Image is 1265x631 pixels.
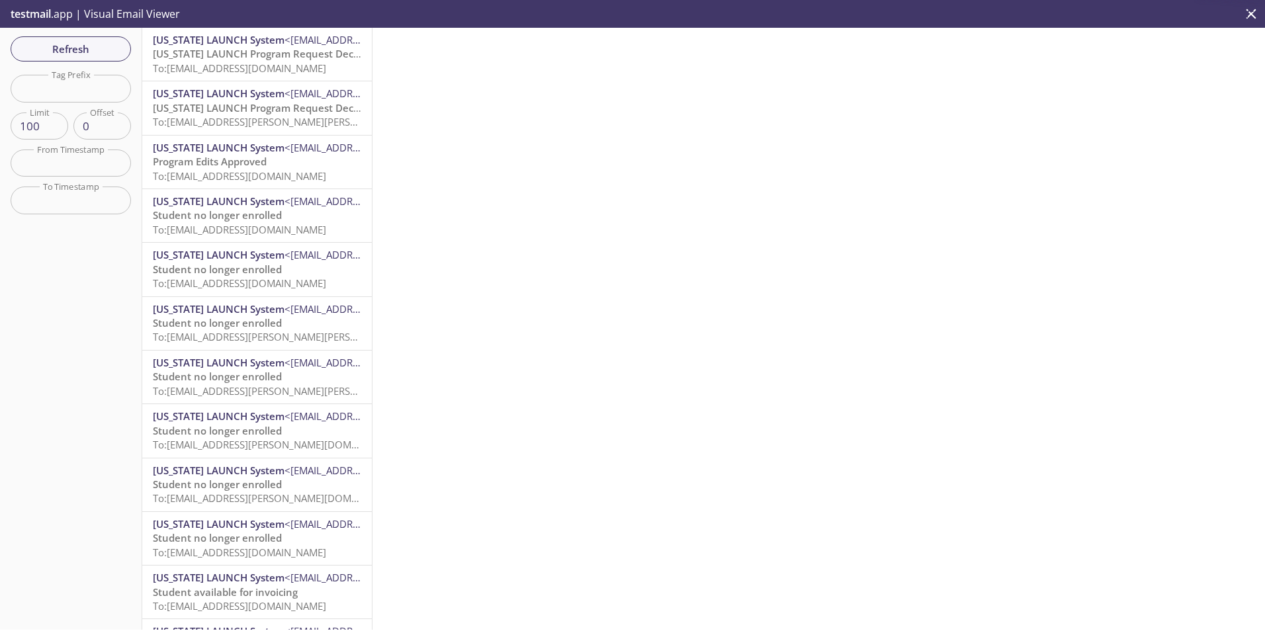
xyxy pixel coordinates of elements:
span: [US_STATE] LAUNCH System [153,33,284,46]
span: To: [EMAIL_ADDRESS][DOMAIN_NAME] [153,169,326,183]
span: Student no longer enrolled [153,208,282,222]
div: [US_STATE] LAUNCH System<[EMAIL_ADDRESS][DOMAIN_NAME][US_STATE]>[US_STATE] LAUNCH Program Request... [142,81,372,134]
span: [US_STATE] LAUNCH System [153,356,284,369]
span: To: [EMAIL_ADDRESS][DOMAIN_NAME] [153,276,326,290]
div: [US_STATE] LAUNCH System<[EMAIL_ADDRESS][DOMAIN_NAME][US_STATE]>Student no longer enrolledTo:[EMA... [142,351,372,403]
span: [US_STATE] LAUNCH System [153,141,284,154]
div: [US_STATE] LAUNCH System<[EMAIL_ADDRESS][DOMAIN_NAME][US_STATE]>Student no longer enrolledTo:[EMA... [142,512,372,565]
span: <[EMAIL_ADDRESS][DOMAIN_NAME][US_STATE]> [284,356,507,369]
span: <[EMAIL_ADDRESS][DOMAIN_NAME][US_STATE]> [284,194,507,208]
div: [US_STATE] LAUNCH System<[EMAIL_ADDRESS][DOMAIN_NAME][US_STATE]>Student no longer enrolledTo:[EMA... [142,189,372,242]
button: Refresh [11,36,131,62]
div: [US_STATE] LAUNCH System<[EMAIL_ADDRESS][DOMAIN_NAME][US_STATE]>Program Edits ApprovedTo:[EMAIL_A... [142,136,372,189]
span: <[EMAIL_ADDRESS][DOMAIN_NAME][US_STATE]> [284,409,507,423]
span: [US_STATE] LAUNCH System [153,517,284,530]
span: <[EMAIL_ADDRESS][DOMAIN_NAME][US_STATE]> [284,302,507,315]
span: Student no longer enrolled [153,263,282,276]
span: <[EMAIL_ADDRESS][DOMAIN_NAME][US_STATE]> [284,464,507,477]
span: [US_STATE] LAUNCH System [153,571,284,584]
span: [US_STATE] LAUNCH System [153,302,284,315]
span: [US_STATE] LAUNCH System [153,194,284,208]
div: [US_STATE] LAUNCH System<[EMAIL_ADDRESS][DOMAIN_NAME][US_STATE]>[US_STATE] LAUNCH Program Request... [142,28,372,81]
span: [US_STATE] LAUNCH System [153,409,284,423]
span: To: [EMAIL_ADDRESS][PERSON_NAME][DOMAIN_NAME] [153,438,402,451]
div: [US_STATE] LAUNCH System<[EMAIL_ADDRESS][DOMAIN_NAME][US_STATE]>Student no longer enrolledTo:[EMA... [142,458,372,511]
span: To: [EMAIL_ADDRESS][PERSON_NAME][DOMAIN_NAME] [153,491,402,505]
span: To: [EMAIL_ADDRESS][DOMAIN_NAME] [153,62,326,75]
span: Program Edits Approved [153,155,267,168]
span: testmail [11,7,51,21]
span: Student no longer enrolled [153,424,282,437]
span: Student no longer enrolled [153,370,282,383]
span: To: [EMAIL_ADDRESS][PERSON_NAME][PERSON_NAME][DOMAIN_NAME] [153,330,478,343]
span: [US_STATE] LAUNCH System [153,87,284,100]
span: [US_STATE] LAUNCH Program Request Decision [153,101,376,114]
span: Student no longer enrolled [153,316,282,329]
span: <[EMAIL_ADDRESS][DOMAIN_NAME][US_STATE]> [284,571,507,584]
span: [US_STATE] LAUNCH Program Request Decision [153,47,376,60]
span: <[EMAIL_ADDRESS][DOMAIN_NAME][US_STATE]> [284,248,507,261]
div: [US_STATE] LAUNCH System<[EMAIL_ADDRESS][DOMAIN_NAME][US_STATE]>Student available for invoicingTo... [142,566,372,618]
span: [US_STATE] LAUNCH System [153,464,284,477]
div: [US_STATE] LAUNCH System<[EMAIL_ADDRESS][DOMAIN_NAME][US_STATE]>Student no longer enrolledTo:[EMA... [142,297,372,350]
span: To: [EMAIL_ADDRESS][PERSON_NAME][PERSON_NAME][DOMAIN_NAME] [153,384,478,398]
span: Student no longer enrolled [153,531,282,544]
span: Refresh [21,40,120,58]
span: <[EMAIL_ADDRESS][DOMAIN_NAME][US_STATE]> [284,517,507,530]
span: To: [EMAIL_ADDRESS][PERSON_NAME][PERSON_NAME][DOMAIN_NAME] [153,115,478,128]
span: Student no longer enrolled [153,478,282,491]
span: [US_STATE] LAUNCH System [153,248,284,261]
span: To: [EMAIL_ADDRESS][DOMAIN_NAME] [153,223,326,236]
span: Student available for invoicing [153,585,298,599]
span: <[EMAIL_ADDRESS][DOMAIN_NAME][US_STATE]> [284,87,507,100]
span: <[EMAIL_ADDRESS][DOMAIN_NAME][US_STATE]> [284,141,507,154]
div: [US_STATE] LAUNCH System<[EMAIL_ADDRESS][DOMAIN_NAME][US_STATE]>Student no longer enrolledTo:[EMA... [142,243,372,296]
span: To: [EMAIL_ADDRESS][DOMAIN_NAME] [153,546,326,559]
span: To: [EMAIL_ADDRESS][DOMAIN_NAME] [153,599,326,612]
div: [US_STATE] LAUNCH System<[EMAIL_ADDRESS][DOMAIN_NAME][US_STATE]>Student no longer enrolledTo:[EMA... [142,404,372,457]
span: <[EMAIL_ADDRESS][DOMAIN_NAME][US_STATE]> [284,33,507,46]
